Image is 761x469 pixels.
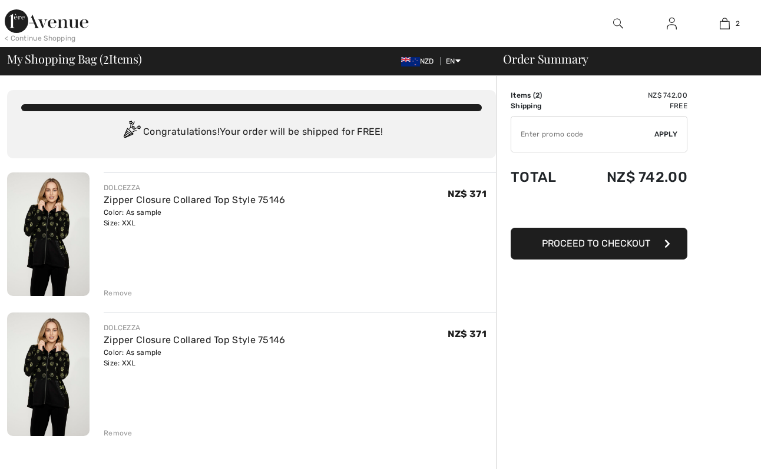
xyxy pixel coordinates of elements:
a: Sign In [657,16,686,31]
span: 2 [736,18,740,29]
td: Free [574,101,687,111]
div: Congratulations! Your order will be shipped for FREE! [21,121,482,144]
input: Promo code [511,117,654,152]
div: Color: As sample Size: XXL [104,347,286,368]
div: DOLCEZZA [104,322,286,333]
img: Zipper Closure Collared Top Style 75146 [7,172,90,296]
span: 2 [103,50,109,65]
img: Congratulation2.svg [120,121,143,144]
td: Total [511,157,574,197]
span: Apply [654,129,678,139]
span: Proceed to Checkout [542,238,650,249]
span: EN [446,57,461,65]
img: New Zealand Dollar [401,57,420,66]
div: Color: As sample Size: XXL [104,207,286,228]
img: search the website [613,16,623,31]
div: Remove [104,428,133,438]
a: 2 [699,16,751,31]
span: My Shopping Bag ( Items) [7,53,142,65]
td: Shipping [511,101,574,111]
span: 2 [535,91,540,99]
a: Zipper Closure Collared Top Style 75146 [104,334,286,345]
span: NZD [401,57,439,65]
img: 1ère Avenue [5,9,88,33]
div: < Continue Shopping [5,33,76,44]
iframe: PayPal [511,197,687,224]
span: NZ$ 371 [448,188,487,199]
td: NZ$ 742.00 [574,157,687,197]
div: Remove [104,288,133,298]
td: Items ( ) [511,90,574,101]
div: DOLCEZZA [104,182,286,193]
span: NZ$ 371 [448,328,487,340]
img: My Info [667,16,677,31]
td: NZ$ 742.00 [574,90,687,101]
a: Zipper Closure Collared Top Style 75146 [104,194,286,205]
img: My Bag [720,16,730,31]
div: Order Summary [489,53,754,65]
button: Proceed to Checkout [511,228,687,260]
img: Zipper Closure Collared Top Style 75146 [7,312,90,436]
